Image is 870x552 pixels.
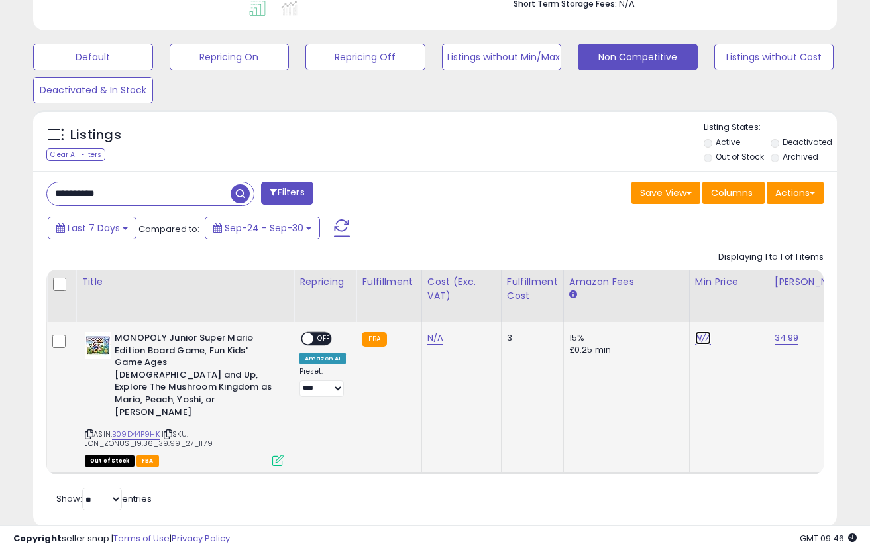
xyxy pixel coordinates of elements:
a: N/A [695,331,711,345]
a: 34.99 [775,331,799,345]
span: Compared to: [138,223,199,235]
div: Amazon Fees [569,275,684,289]
a: B09D44P9HK [112,429,160,440]
button: Listings without Min/Max [442,44,562,70]
b: MONOPOLY Junior Super Mario Edition Board Game, Fun Kids' Game Ages [DEMOGRAPHIC_DATA] and Up, Ex... [115,332,276,421]
button: Columns [702,182,765,204]
div: Clear All Filters [46,148,105,161]
span: | SKU: JON_ZONUS_19.36_39.99_27_1179 [85,429,213,449]
span: OFF [313,333,335,345]
button: Default [33,44,153,70]
div: Cost (Exc. VAT) [427,275,496,303]
a: Terms of Use [113,532,170,545]
button: Repricing Off [305,44,425,70]
button: Last 7 Days [48,217,136,239]
button: Sep-24 - Sep-30 [205,217,320,239]
small: Amazon Fees. [569,289,577,301]
button: Filters [261,182,313,205]
div: £0.25 min [569,344,679,356]
button: Listings without Cost [714,44,834,70]
span: Columns [711,186,753,199]
small: FBA [362,332,386,347]
label: Archived [783,151,818,162]
div: Amazon AI [299,353,346,364]
div: Fulfillment [362,275,415,289]
p: Listing States: [704,121,837,134]
span: Show: entries [56,492,152,505]
div: Repricing [299,275,351,289]
strong: Copyright [13,532,62,545]
div: [PERSON_NAME] [775,275,853,289]
span: FBA [136,455,159,467]
img: 51WR7Ri7APL._SL40_.jpg [85,332,111,359]
a: Privacy Policy [172,532,230,545]
h5: Listings [70,126,121,144]
button: Non Competitive [578,44,698,70]
div: Fulfillment Cost [507,275,558,303]
div: ASIN: [85,332,284,465]
label: Deactivated [783,137,832,148]
button: Actions [767,182,824,204]
div: Min Price [695,275,763,289]
a: N/A [427,331,443,345]
div: Displaying 1 to 1 of 1 items [718,251,824,264]
span: Sep-24 - Sep-30 [225,221,303,235]
label: Active [716,137,740,148]
label: Out of Stock [716,151,764,162]
span: Last 7 Days [68,221,120,235]
button: Deactivated & In Stock [33,77,153,103]
span: 2025-10-10 09:46 GMT [800,532,857,545]
button: Save View [631,182,700,204]
div: Title [82,275,288,289]
span: All listings that are currently out of stock and unavailable for purchase on Amazon [85,455,135,467]
button: Repricing On [170,44,290,70]
div: Preset: [299,367,346,397]
div: 15% [569,332,679,344]
div: 3 [507,332,553,344]
div: seller snap | | [13,533,230,545]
